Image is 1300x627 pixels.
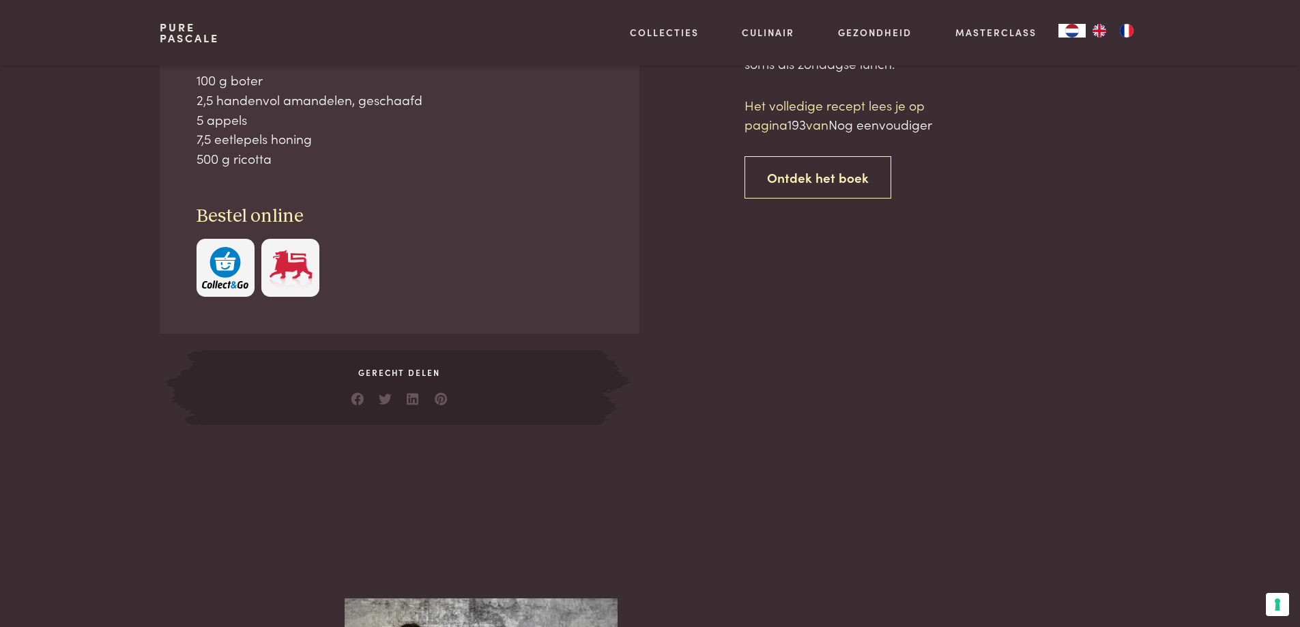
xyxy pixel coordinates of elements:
a: Collecties [630,25,699,40]
a: NL [1058,24,1086,38]
a: PurePascale [160,22,219,44]
a: EN [1086,24,1113,38]
span: 193 [788,115,806,133]
span: Gerecht delen [202,366,596,379]
aside: Language selected: Nederlands [1058,24,1140,38]
div: 500 g ricotta [197,149,603,169]
button: Uw voorkeuren voor toestemming voor trackingtechnologieën [1266,593,1289,616]
a: Gezondheid [838,25,912,40]
p: Het volledige recept lees je op pagina van [745,96,977,134]
a: Culinair [742,25,794,40]
a: Masterclass [955,25,1037,40]
div: 2,5 handenvol amandelen, geschaafd [197,90,603,110]
div: 100 g boter [197,70,603,90]
div: 5 appels [197,110,603,130]
ul: Language list [1086,24,1140,38]
img: Delhaize [268,247,314,289]
a: FR [1113,24,1140,38]
img: c308188babc36a3a401bcb5cb7e020f4d5ab42f7cacd8327e500463a43eeb86c.svg [202,247,248,289]
h3: Bestel online [197,205,603,229]
a: Ontdek het boek [745,156,891,199]
div: 7,5 eetlepels honing [197,129,603,149]
span: Nog eenvoudiger [828,115,932,133]
div: Language [1058,24,1086,38]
